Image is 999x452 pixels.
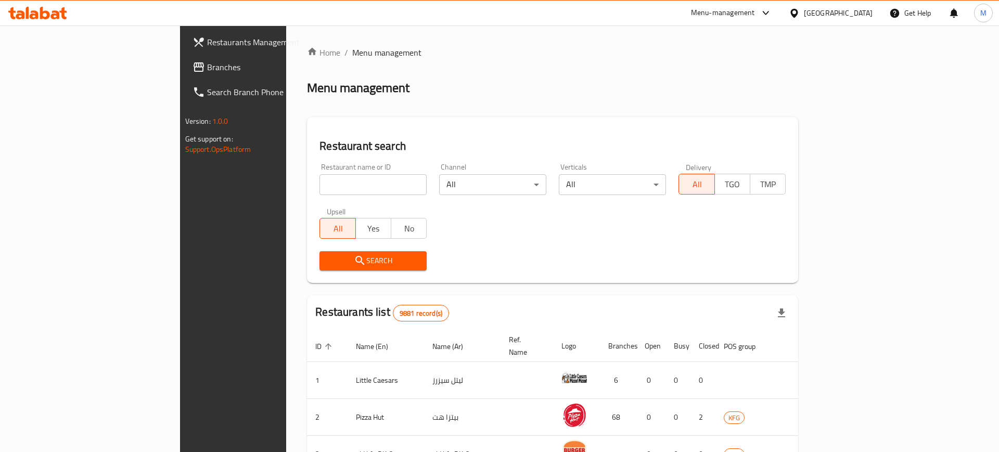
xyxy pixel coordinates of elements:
span: TGO [719,177,746,192]
button: TGO [714,174,750,195]
td: 0 [636,362,665,399]
td: 0 [665,362,690,399]
span: Get support on: [185,132,233,146]
span: Yes [360,221,387,236]
div: All [559,174,666,195]
h2: Menu management [307,80,409,96]
td: 68 [600,399,636,436]
td: 0 [636,399,665,436]
div: Total records count [393,305,449,321]
th: Closed [690,330,715,362]
td: Pizza Hut [348,399,424,436]
td: 6 [600,362,636,399]
th: Branches [600,330,636,362]
th: Logo [553,330,600,362]
span: ID [315,340,335,353]
span: POS group [724,340,769,353]
button: No [391,218,427,239]
td: 0 [665,399,690,436]
span: TMP [754,177,782,192]
span: Branches [207,61,339,73]
button: Yes [355,218,391,239]
div: [GEOGRAPHIC_DATA] [804,7,873,19]
span: All [324,221,351,236]
a: Branches [184,55,347,80]
img: Pizza Hut [561,402,587,428]
span: M [980,7,987,19]
button: All [319,218,355,239]
img: Little Caesars [561,365,587,391]
td: 0 [690,362,715,399]
div: Menu-management [691,7,755,19]
button: All [678,174,714,195]
span: Menu management [352,46,421,59]
button: Search [319,251,427,270]
span: All [683,177,710,192]
span: Version: [185,114,211,128]
td: بيتزا هت [424,399,501,436]
span: Search Branch Phone [207,86,339,98]
span: KFG [724,412,744,424]
nav: breadcrumb [307,46,798,59]
span: Name (Ar) [432,340,477,353]
div: All [439,174,546,195]
h2: Restaurants list [315,304,449,321]
span: Restaurants Management [207,36,339,48]
span: 1.0.0 [212,114,228,128]
td: ليتل سيزرز [424,362,501,399]
label: Delivery [686,163,712,171]
span: Ref. Name [509,333,541,358]
th: Open [636,330,665,362]
td: Little Caesars [348,362,424,399]
h2: Restaurant search [319,138,786,154]
div: Export file [769,301,794,326]
label: Upsell [327,208,346,215]
button: TMP [750,174,786,195]
a: Support.OpsPlatform [185,143,251,156]
span: Name (En) [356,340,402,353]
th: Busy [665,330,690,362]
span: No [395,221,422,236]
a: Search Branch Phone [184,80,347,105]
input: Search for restaurant name or ID.. [319,174,427,195]
span: 9881 record(s) [393,308,449,318]
a: Restaurants Management [184,30,347,55]
span: Search [328,254,418,267]
td: 2 [690,399,715,436]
